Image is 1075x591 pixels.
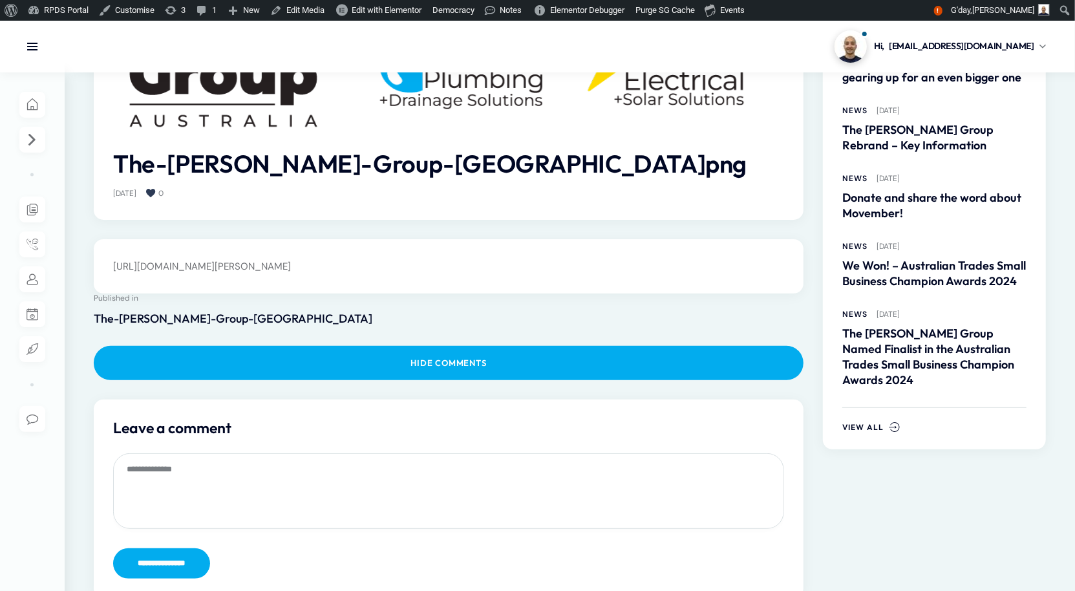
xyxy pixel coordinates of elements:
nav: Posts [94,294,804,327]
span: [DATE] [113,188,145,199]
a: News [842,173,868,184]
span: [EMAIL_ADDRESS][DOMAIN_NAME] [889,39,1034,53]
a: The [PERSON_NAME] Group Named Finalist in the Australian Trades Small Business Champion Awards 2024 [842,326,1027,388]
img: Profile picture of Cristian C [835,30,867,63]
a: We Won! – Australian Trades Small Business Champion Awards 2024 [842,258,1027,289]
a: News [842,241,868,252]
span: [DATE] [877,173,908,184]
a: The [PERSON_NAME] Group Rebrand – Key Information [842,122,1027,153]
h5: The-[PERSON_NAME]-Group-[GEOGRAPHIC_DATA] [94,311,439,327]
span: 0 [158,188,164,199]
span: View All [842,422,884,432]
span: Edit with Elementor [352,5,421,15]
span: ! [934,6,942,16]
a: Hide comments [94,346,804,380]
span: Published in [94,294,439,303]
span: [DATE] [877,241,908,252]
a: The-[PERSON_NAME]-Group-[GEOGRAPHIC_DATA] [94,294,439,327]
a: View All [842,420,900,434]
a: News [842,308,868,320]
h1: The-[PERSON_NAME]-Group-[GEOGRAPHIC_DATA]png [113,150,784,178]
a: News [842,105,868,116]
span: [DATE] [877,308,908,320]
span: [PERSON_NAME] [972,5,1034,15]
span: [DATE] [877,105,908,116]
span: Hi, [875,39,885,53]
p: [URL][DOMAIN_NAME][PERSON_NAME] [113,259,784,274]
a: Profile picture of Cristian CHi,[EMAIL_ADDRESS][DOMAIN_NAME] [835,30,1046,63]
a: Donate and share the word about Movember! [842,190,1027,221]
a: 0 [147,188,172,199]
h3: Leave a comment [113,419,784,438]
